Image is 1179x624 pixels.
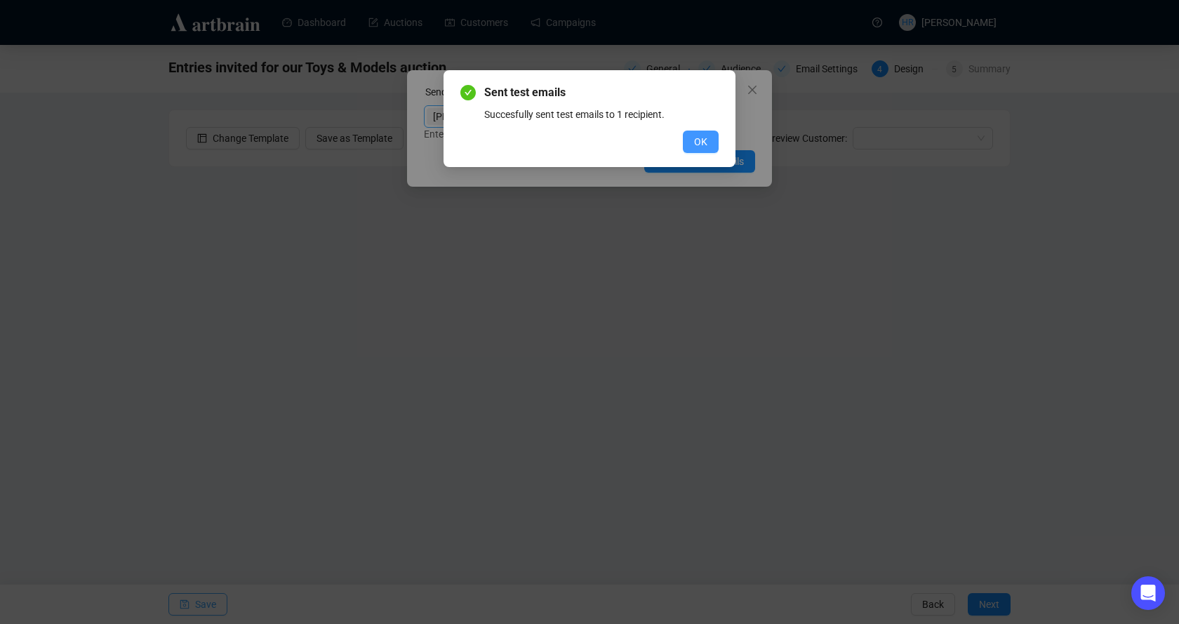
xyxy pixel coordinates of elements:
[484,107,719,122] div: Succesfully sent test emails to 1 recipient.
[484,84,719,101] span: Sent test emails
[683,131,719,153] button: OK
[460,85,476,100] span: check-circle
[694,134,707,150] span: OK
[1131,576,1165,610] div: Open Intercom Messenger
